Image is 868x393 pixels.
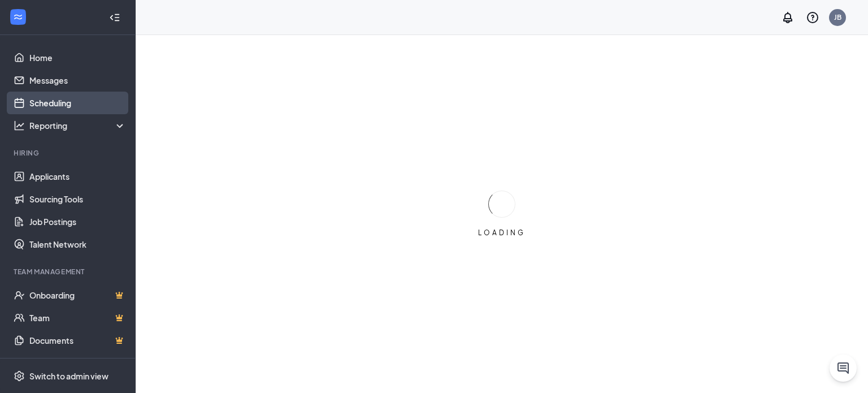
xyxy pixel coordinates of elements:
div: JB [834,12,841,22]
div: Team Management [14,267,124,277]
a: TeamCrown [29,306,126,329]
a: Talent Network [29,233,126,256]
svg: Notifications [781,11,795,24]
svg: ChatActive [836,361,850,375]
a: Job Postings [29,210,126,233]
a: SurveysCrown [29,352,126,374]
a: Scheduling [29,92,126,114]
div: Hiring [14,148,124,158]
a: Messages [29,69,126,92]
a: Sourcing Tools [29,188,126,210]
svg: WorkstreamLogo [12,11,24,23]
svg: Collapse [109,12,120,23]
a: DocumentsCrown [29,329,126,352]
svg: Settings [14,370,25,382]
div: LOADING [474,228,530,237]
svg: Analysis [14,120,25,131]
div: Switch to admin view [29,370,108,382]
button: ChatActive [830,355,857,382]
div: Reporting [29,120,127,131]
svg: QuestionInfo [806,11,819,24]
a: Applicants [29,165,126,188]
a: Home [29,46,126,69]
a: OnboardingCrown [29,284,126,306]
